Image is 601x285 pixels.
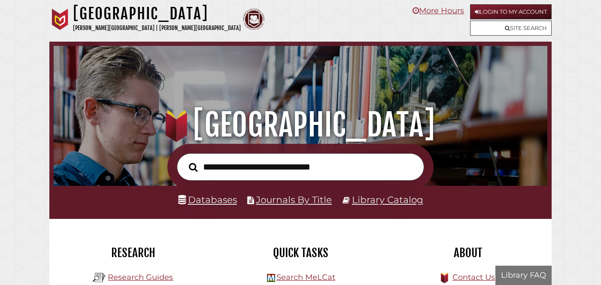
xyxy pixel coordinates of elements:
a: Login to My Account [470,4,552,19]
a: Library Catalog [352,194,423,205]
i: Search [189,162,198,172]
h1: [GEOGRAPHIC_DATA] [73,4,241,23]
a: Search MeLCat [276,273,335,282]
img: Calvin Theological Seminary [243,9,264,30]
a: Journals By Title [256,194,332,205]
p: [PERSON_NAME][GEOGRAPHIC_DATA] | [PERSON_NAME][GEOGRAPHIC_DATA] [73,23,241,33]
img: Calvin University [49,9,71,30]
h2: About [391,246,545,260]
a: Research Guides [108,273,173,282]
img: Hekman Library Logo [93,271,106,284]
img: Hekman Library Logo [267,274,275,282]
a: Contact Us [452,273,495,282]
a: Site Search [470,21,552,36]
h2: Research [56,246,210,260]
h1: [GEOGRAPHIC_DATA] [63,106,538,144]
a: Databases [178,194,237,205]
button: Search [185,160,202,174]
h2: Quick Tasks [223,246,378,260]
a: More Hours [413,6,464,15]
